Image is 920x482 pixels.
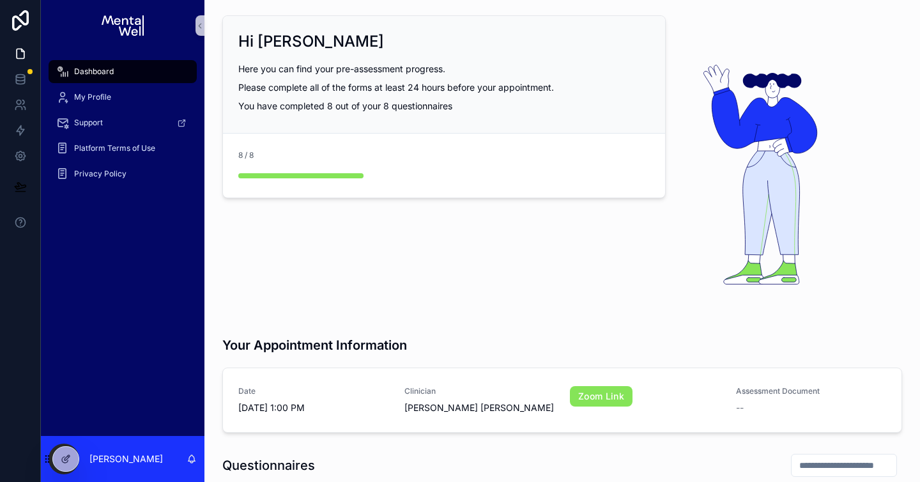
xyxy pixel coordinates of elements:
span: Date [238,386,389,396]
span: [PERSON_NAME] [PERSON_NAME] [404,401,554,414]
span: Support [74,118,103,128]
span: Platform Terms of Use [74,143,155,153]
h2: Hi [PERSON_NAME] [238,31,384,52]
span: Privacy Policy [74,169,126,179]
p: You have completed 8 out of your 8 questionnaires [238,99,650,113]
a: Privacy Policy [49,162,197,185]
a: Dashboard [49,60,197,83]
img: App logo [102,15,143,36]
h3: Your Appointment Information [222,336,407,355]
span: -- [736,401,744,414]
div: scrollable content [41,51,204,202]
a: My Profile [49,86,197,109]
p: Please complete all of the forms at least 24 hours before your appointment. [238,81,650,94]
span: Dashboard [74,66,114,77]
a: Support [49,111,197,134]
a: Platform Terms of Use [49,137,197,160]
p: Here you can find your pre-assessment progress. [238,62,650,75]
img: 22223-Asset-86.svg [681,31,836,284]
p: [PERSON_NAME] [89,453,163,465]
span: Clinician [404,386,555,396]
span: My Profile [74,92,111,102]
a: Zoom Link [570,386,632,407]
span: Assessment Document [736,386,887,396]
h1: Questionnaires [222,456,315,474]
span: 8 / 8 [238,150,254,160]
span: [DATE] 1:00 PM [238,401,389,414]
